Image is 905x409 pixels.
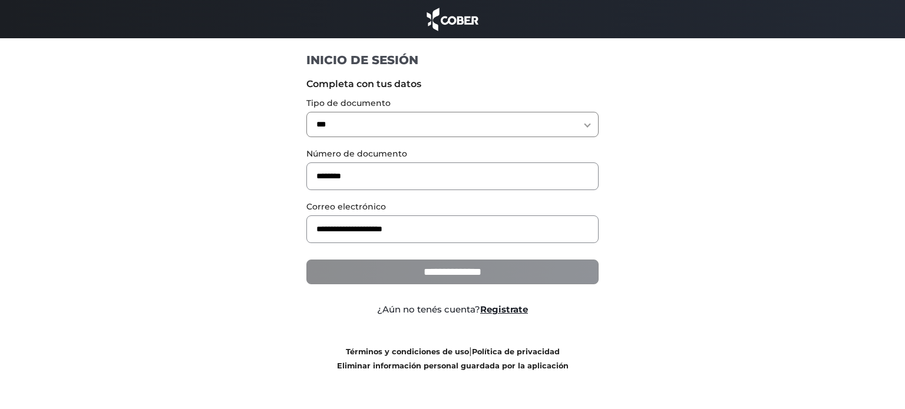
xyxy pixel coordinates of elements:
h1: INICIO DE SESIÓN [306,52,599,68]
a: Eliminar información personal guardada por la aplicación [337,361,569,370]
img: cober_marca.png [424,6,481,32]
label: Correo electrónico [306,201,599,213]
a: Registrate [480,304,528,315]
label: Número de documento [306,148,599,160]
div: | [298,344,608,373]
a: Política de privacidad [472,347,560,356]
a: Términos y condiciones de uso [346,347,469,356]
div: ¿Aún no tenés cuenta? [298,303,608,317]
label: Tipo de documento [306,97,599,109]
label: Completa con tus datos [306,77,599,91]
